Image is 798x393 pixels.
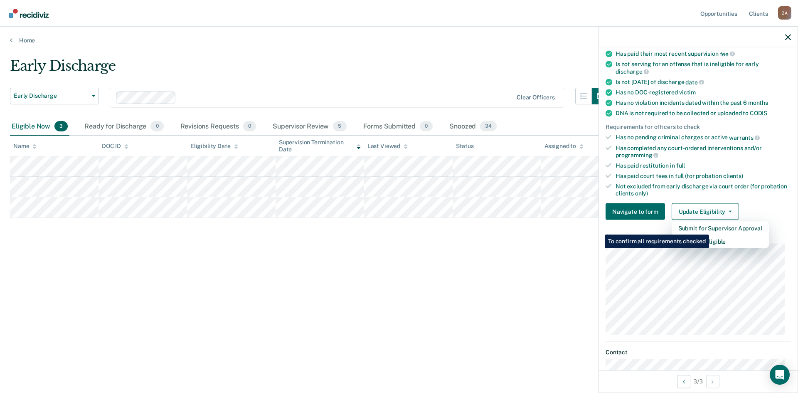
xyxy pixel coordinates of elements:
[616,144,791,158] div: Has completed any court-ordered interventions and/or
[448,118,498,136] div: Snoozed
[616,110,791,117] div: DNA is not required to be collected or uploaded to
[606,203,665,220] button: Navigate to form
[616,50,791,57] div: Has paid their most recent supervision
[616,99,791,106] div: Has no violation incidents dated within the past 6
[672,203,739,220] button: Update Eligibility
[679,89,696,96] span: victim
[367,143,408,150] div: Last Viewed
[179,118,258,136] div: Revisions Requests
[150,121,163,132] span: 0
[723,172,743,179] span: clients)
[750,110,767,116] span: CODIS
[83,118,165,136] div: Ready for Discharge
[720,50,735,57] span: fee
[606,124,791,131] div: Requirements for officers to check
[616,61,791,75] div: Is not serving for an offense that is ineligible for early
[9,9,49,18] img: Recidiviz
[606,233,791,240] dt: Supervision
[606,203,668,220] a: Navigate to form link
[14,92,89,99] span: Early Discharge
[517,94,555,101] div: Clear officers
[13,143,37,150] div: Name
[362,118,435,136] div: Forms Submitted
[480,121,497,132] span: 34
[778,6,791,20] button: Profile dropdown button
[102,143,128,150] div: DOC ID
[10,57,608,81] div: Early Discharge
[616,68,649,74] span: discharge
[271,118,348,136] div: Supervisor Review
[672,222,769,235] button: Submit for Supervisor Approval
[456,143,474,150] div: Status
[677,375,690,388] button: Previous Opportunity
[54,121,68,132] span: 3
[190,143,238,150] div: Eligibility Date
[616,152,658,158] span: programming
[606,349,791,356] dt: Contact
[616,78,791,86] div: Is not [DATE] of discharge
[10,118,69,136] div: Eligible Now
[706,375,719,388] button: Next Opportunity
[770,365,790,385] div: Open Intercom Messenger
[544,143,584,150] div: Assigned to
[616,172,791,179] div: Has paid court fees in full (for probation
[599,370,798,392] div: 3 / 3
[616,89,791,96] div: Has no DOC-registered
[672,235,769,248] button: Mark as Ineligible
[10,37,788,44] a: Home
[616,183,791,197] div: Not excluded from early discharge via court order (for probation clients
[778,6,791,20] div: Z A
[420,121,433,132] span: 0
[635,190,648,196] span: only)
[748,99,768,106] span: months
[279,139,361,153] div: Supervision Termination Date
[616,162,791,169] div: Has paid restitution in
[243,121,256,132] span: 0
[685,79,704,85] span: date
[676,162,685,169] span: full
[729,134,760,141] span: warrants
[333,121,346,132] span: 5
[616,134,791,141] div: Has no pending criminal charges or active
